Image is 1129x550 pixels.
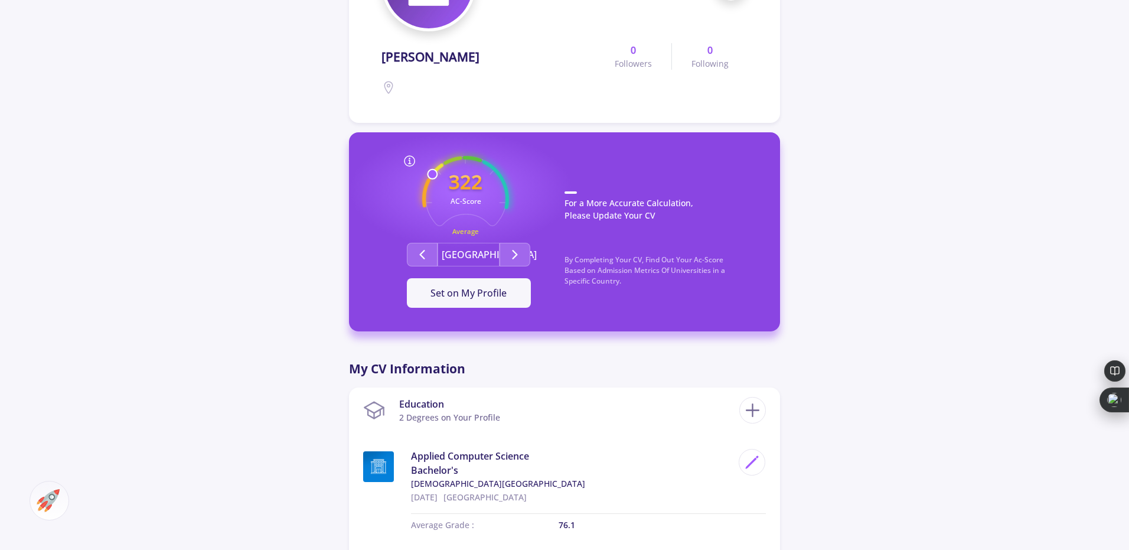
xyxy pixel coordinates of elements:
[363,451,394,482] img: University.jpg
[430,287,507,300] span: Set on My Profile
[399,411,500,424] div: 2 Degrees on Your Profile
[443,492,527,503] span: [GEOGRAPHIC_DATA]
[411,519,559,531] p: Average Grade :
[451,196,481,206] text: AC-Score
[373,243,564,266] div: Second group
[452,227,479,236] text: Average
[37,489,60,512] img: ac-market
[411,477,732,490] span: [DEMOGRAPHIC_DATA][GEOGRAPHIC_DATA]
[564,191,756,233] p: For a More Accurate Calculation, Please Update Your CV
[411,463,732,477] span: Bachelor's
[438,243,500,266] button: [GEOGRAPHIC_DATA]
[411,492,438,503] span: [DATE]
[407,278,531,308] button: Set on My Profile
[349,360,780,379] p: My CV Information
[564,255,756,298] p: By Completing Your CV, Find Out Your Ac-Score Based on Admission Metrics Of Universities in a Spe...
[559,519,766,531] p: 76.1
[707,43,713,57] b: 0
[449,168,482,195] text: 322
[381,48,479,67] span: [PERSON_NAME]
[411,449,732,463] span: Applied Computer Science
[399,397,500,411] div: Education
[631,43,636,57] b: 0
[691,57,729,70] span: Following
[615,57,652,70] span: Followers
